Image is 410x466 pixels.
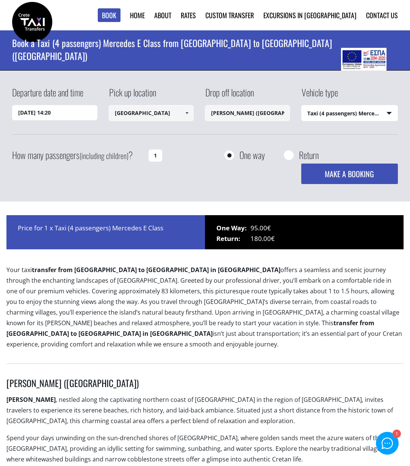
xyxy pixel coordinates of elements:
[366,10,398,20] a: Contact us
[80,150,128,161] small: (including children)
[12,2,52,42] img: Crete Taxi Transfers | Book a Taxi transfer from Chania airport to Adelianos Kampos (Rethymnon) |...
[302,105,397,121] span: Taxi (4 passengers) Mercedes E Class
[239,150,265,160] label: One way
[12,146,144,165] label: How many passengers ?
[216,223,250,233] span: One Way:
[32,266,280,274] b: transfer from [GEOGRAPHIC_DATA] to [GEOGRAPHIC_DATA] in [GEOGRAPHIC_DATA]
[299,150,319,160] label: Return
[12,86,83,105] label: Departure date and time
[216,233,250,244] span: Return:
[6,394,403,433] p: , nestled along the captivating northern coast of [GEOGRAPHIC_DATA] in the region of [GEOGRAPHIC_...
[130,10,145,20] a: Home
[154,10,171,20] a: About
[6,377,403,394] h3: [PERSON_NAME] ([GEOGRAPHIC_DATA])
[181,10,196,20] a: Rates
[6,215,205,249] div: Price for 1 x Taxi (4 passengers) Mercedes E Class
[205,105,290,121] input: Select drop-off location
[301,164,397,184] button: MAKE A BOOKING
[12,30,397,68] h1: Book a Taxi (4 passengers) Mercedes E Class from [GEOGRAPHIC_DATA] to [GEOGRAPHIC_DATA] ([GEOGRAP...
[6,395,56,404] strong: [PERSON_NAME]
[205,86,254,105] label: Drop off location
[6,264,403,356] p: Your taxi offers a seamless and scenic journey through the enchanting landscapes of [GEOGRAPHIC_D...
[205,215,404,249] div: 95.00€ 180.00€
[98,8,120,22] a: Book
[392,430,400,438] div: 1
[180,105,193,121] a: Show All Items
[277,105,290,121] a: Show All Items
[301,86,338,105] label: Vehicle type
[109,86,156,105] label: Pick up location
[205,10,254,20] a: Custom Transfer
[6,319,374,338] b: transfer from [GEOGRAPHIC_DATA] to [GEOGRAPHIC_DATA] in [GEOGRAPHIC_DATA]
[263,10,357,20] a: Excursions in [GEOGRAPHIC_DATA]
[12,17,52,25] a: Crete Taxi Transfers | Book a Taxi transfer from Chania airport to Adelianos Kampos (Rethymnon) |...
[109,105,194,121] input: Select pickup location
